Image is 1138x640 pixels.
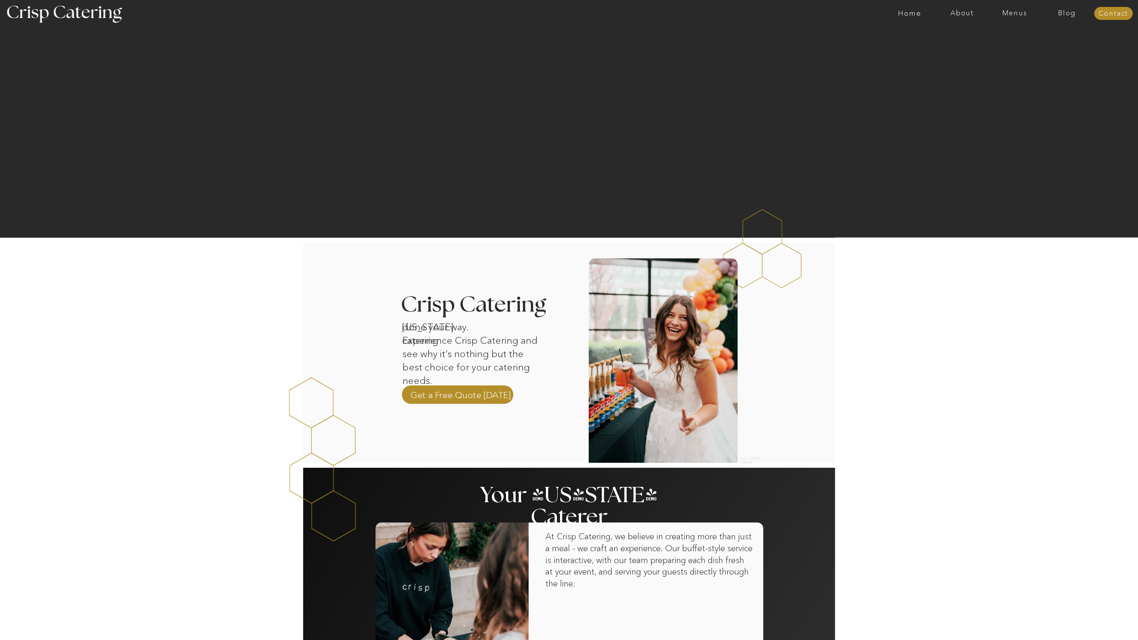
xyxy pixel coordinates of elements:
a: Home [883,10,936,17]
h3: Crisp Catering [401,294,566,317]
h2: Your [US_STATE] Caterer [479,485,660,500]
a: Blog [1041,10,1093,17]
p: done your way. Experience Crisp Catering and see why it’s nothing but the best choice for your ca... [402,320,542,369]
a: About [936,10,988,17]
h2: [US_STATE] Caterer [740,457,764,461]
p: At Crisp Catering, we believe in creating more than just a meal - we craft an experience. Our buf... [545,531,753,604]
h1: [US_STATE] catering [402,320,482,330]
a: Contact [1094,10,1133,18]
a: Menus [988,10,1041,17]
a: Get a Free Quote [DATE] [410,389,511,400]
